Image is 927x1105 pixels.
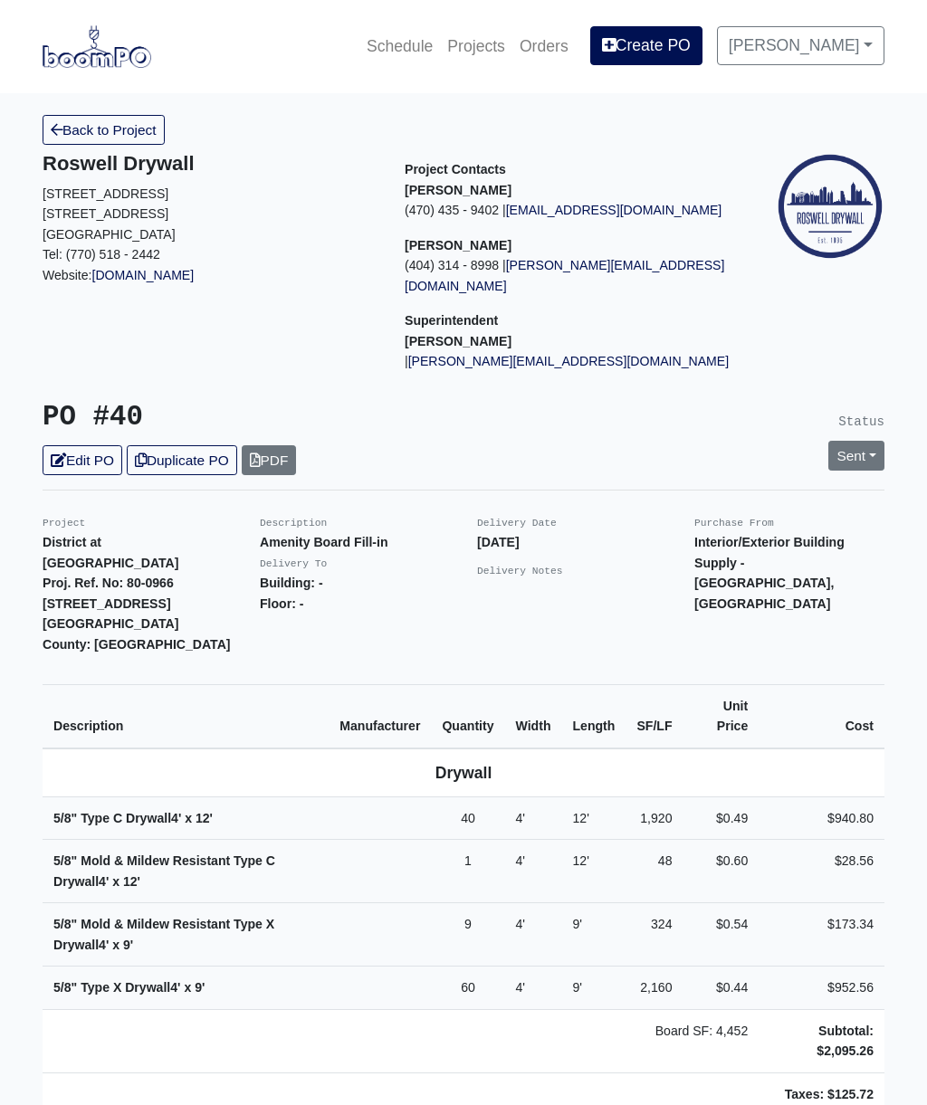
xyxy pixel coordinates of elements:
[405,238,511,252] strong: [PERSON_NAME]
[329,684,431,748] th: Manufacturer
[123,874,140,889] span: 12'
[572,853,588,868] span: 12'
[516,853,526,868] span: 4'
[590,26,702,64] a: Create PO
[828,441,884,471] a: Sent
[43,576,174,590] strong: Proj. Ref. No: 80-0966
[477,566,563,576] small: Delivery Notes
[759,967,884,1010] td: $952.56
[43,184,377,205] p: [STREET_ADDRESS]
[572,980,582,995] span: 9'
[260,596,303,611] strong: Floor: -
[196,811,213,825] span: 12'
[572,811,588,825] span: 12'
[431,967,504,1010] td: 60
[405,351,740,372] p: |
[99,938,109,952] span: 4'
[53,811,213,825] strong: 5/8" Type C Drywall
[405,162,506,176] span: Project Contacts
[506,203,722,217] a: [EMAIL_ADDRESS][DOMAIN_NAME]
[43,152,377,285] div: Website:
[440,26,512,66] a: Projects
[683,796,760,840] td: $0.49
[431,903,504,967] td: 9
[516,917,526,931] span: 4'
[512,26,576,66] a: Orders
[405,255,740,296] p: (404) 314 - 8998 |
[43,204,377,224] p: [STREET_ADDRESS]
[683,684,760,748] th: Unit Price
[43,596,171,611] strong: [STREET_ADDRESS]
[759,1009,884,1072] td: Subtotal: $2,095.26
[260,535,388,549] strong: Amenity Board Fill-in
[626,684,683,748] th: SF/LF
[92,268,195,282] a: [DOMAIN_NAME]
[127,445,237,475] a: Duplicate PO
[171,811,181,825] span: 4'
[405,313,498,328] span: Superintendent
[123,938,133,952] span: 9'
[53,980,205,995] strong: 5/8" Type X Drywall
[405,200,740,221] p: (470) 435 - 9402 |
[53,917,274,952] strong: 5/8" Mold & Mildew Resistant Type X Drywall
[626,967,683,1010] td: 2,160
[683,840,760,903] td: $0.60
[477,535,520,549] strong: [DATE]
[112,938,119,952] span: x
[431,796,504,840] td: 40
[260,558,327,569] small: Delivery To
[838,414,884,429] small: Status
[431,684,504,748] th: Quantity
[683,903,760,967] td: $0.54
[655,1024,749,1038] span: Board SF: 4,452
[505,684,562,748] th: Width
[694,532,884,614] p: Interior/Exterior Building Supply - [GEOGRAPHIC_DATA], [GEOGRAPHIC_DATA]
[759,840,884,903] td: $28.56
[759,684,884,748] th: Cost
[626,840,683,903] td: 48
[516,980,526,995] span: 4'
[43,535,178,570] strong: District at [GEOGRAPHIC_DATA]
[405,334,511,348] strong: [PERSON_NAME]
[717,26,884,64] a: [PERSON_NAME]
[53,853,275,889] strong: 5/8" Mold & Mildew Resistant Type C Drywall
[561,684,626,748] th: Length
[43,637,231,652] strong: County: [GEOGRAPHIC_DATA]
[405,183,511,197] strong: [PERSON_NAME]
[260,518,327,529] small: Description
[683,967,760,1010] td: $0.44
[43,445,122,475] a: Edit PO
[43,244,377,265] p: Tel: (770) 518 - 2442
[112,874,119,889] span: x
[43,224,377,245] p: [GEOGRAPHIC_DATA]
[626,796,683,840] td: 1,920
[43,401,450,434] h3: PO #40
[43,25,151,67] img: boomPO
[260,576,323,590] strong: Building: -
[759,903,884,967] td: $173.34
[408,354,729,368] a: [PERSON_NAME][EMAIL_ADDRESS][DOMAIN_NAME]
[694,518,774,529] small: Purchase From
[431,840,504,903] td: 1
[359,26,440,66] a: Schedule
[435,764,492,782] b: Drywall
[195,980,205,995] span: 9'
[43,616,178,631] strong: [GEOGRAPHIC_DATA]
[185,811,192,825] span: x
[170,980,180,995] span: 4'
[572,917,582,931] span: 9'
[43,518,85,529] small: Project
[516,811,526,825] span: 4'
[626,903,683,967] td: 324
[184,980,191,995] span: x
[43,115,165,145] a: Back to Project
[477,518,557,529] small: Delivery Date
[759,796,884,840] td: $940.80
[43,684,329,748] th: Description
[99,874,109,889] span: 4'
[405,258,724,293] a: [PERSON_NAME][EMAIL_ADDRESS][DOMAIN_NAME]
[43,152,377,176] h5: Roswell Drywall
[242,445,297,475] a: PDF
